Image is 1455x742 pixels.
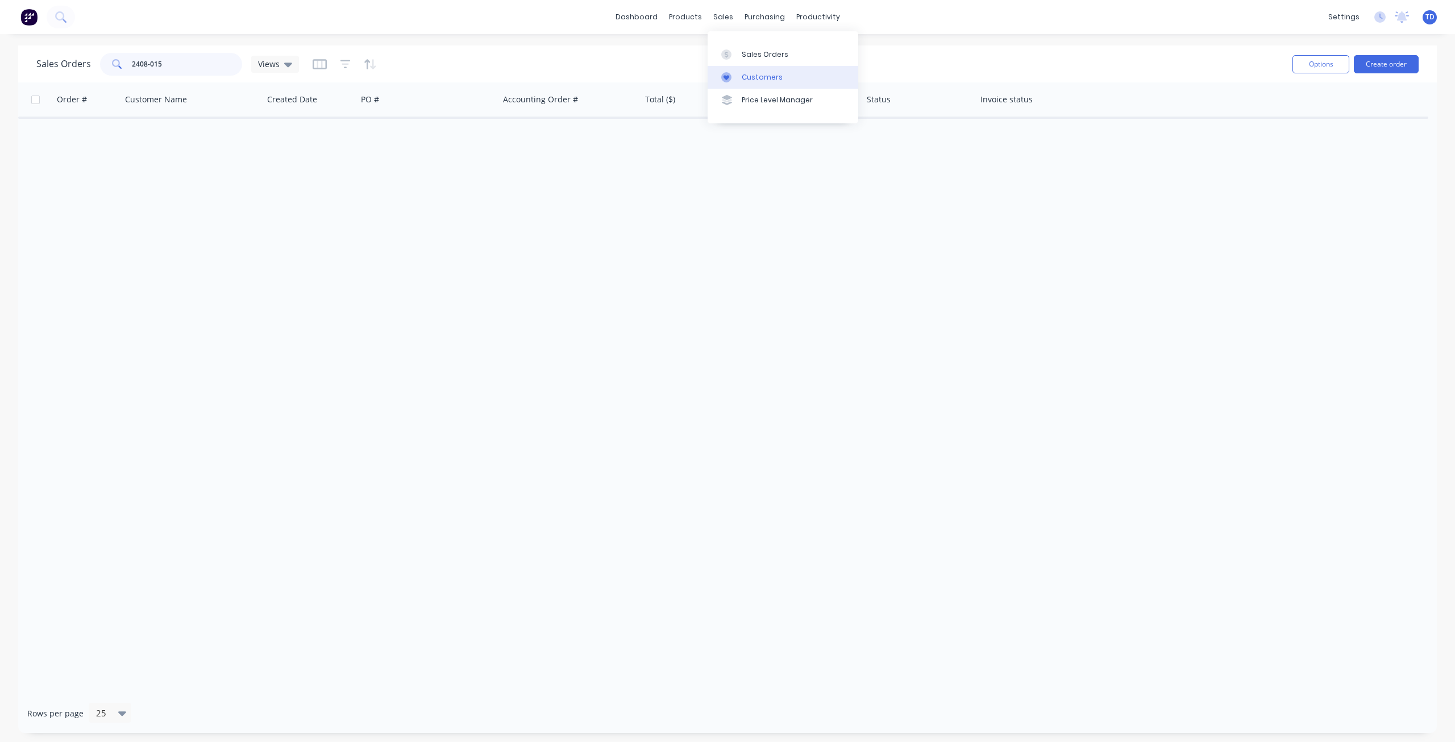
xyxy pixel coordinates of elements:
[867,94,891,105] div: Status
[1323,9,1365,26] div: settings
[739,9,791,26] div: purchasing
[610,9,663,26] a: dashboard
[791,9,846,26] div: productivity
[742,72,783,82] div: Customers
[57,94,87,105] div: Order #
[267,94,317,105] div: Created Date
[132,53,243,76] input: Search...
[742,95,813,105] div: Price Level Manager
[125,94,187,105] div: Customer Name
[708,9,739,26] div: sales
[27,708,84,719] span: Rows per page
[742,49,788,60] div: Sales Orders
[708,43,858,65] a: Sales Orders
[1292,55,1349,73] button: Options
[1354,55,1419,73] button: Create order
[663,9,708,26] div: products
[645,94,675,105] div: Total ($)
[1425,12,1435,22] span: TD
[503,94,578,105] div: Accounting Order #
[258,58,280,70] span: Views
[708,66,858,89] a: Customers
[361,94,379,105] div: PO #
[980,94,1033,105] div: Invoice status
[20,9,38,26] img: Factory
[708,89,858,111] a: Price Level Manager
[36,59,91,69] h1: Sales Orders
